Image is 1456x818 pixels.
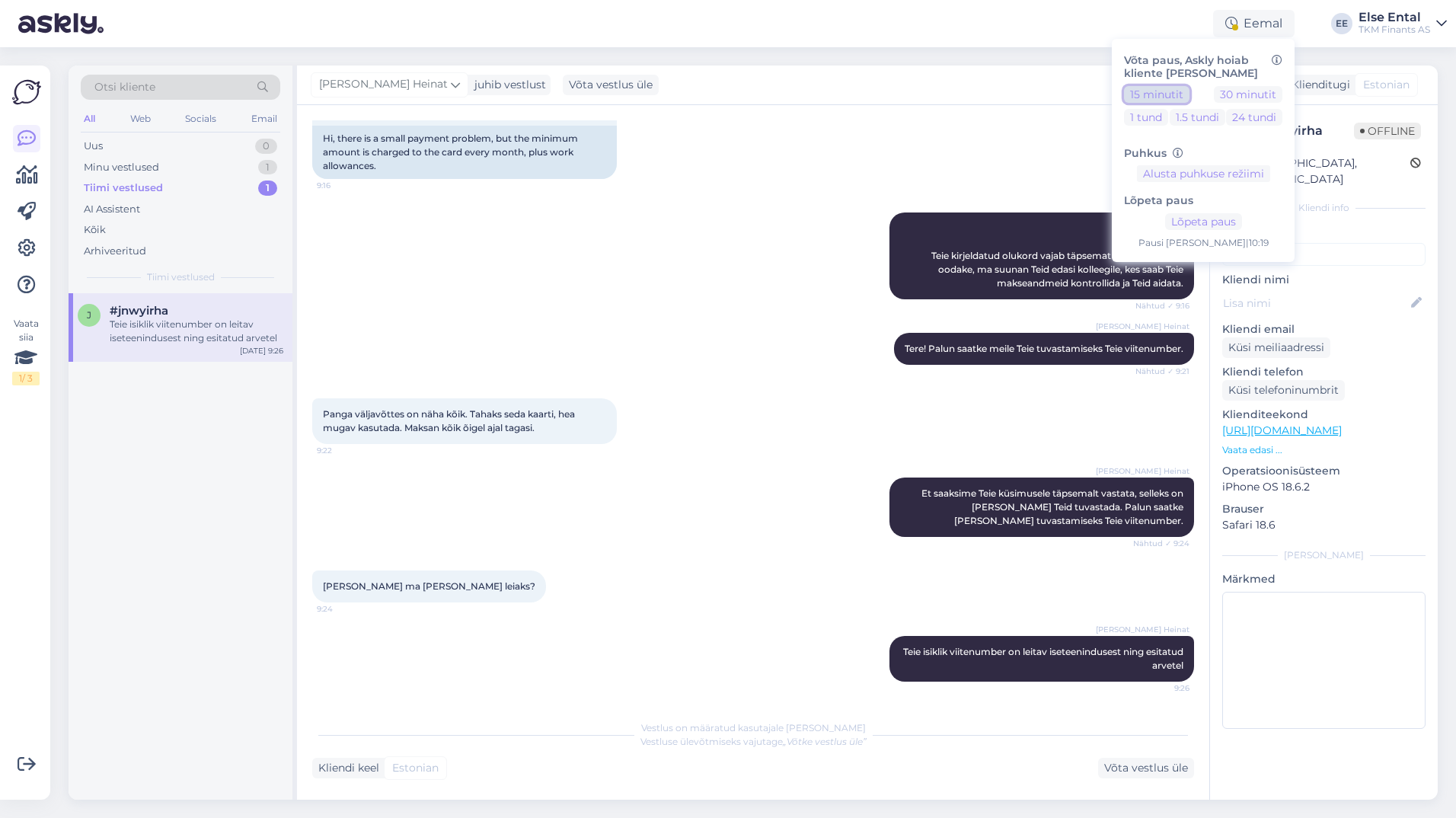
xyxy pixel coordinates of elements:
[1096,321,1189,332] span: [PERSON_NAME] Heinat
[1222,321,1426,337] p: Kliendi email
[84,202,140,217] div: AI Assistent
[1165,213,1242,230] button: Lõpeta paus
[1222,380,1345,401] div: Küsi telefoninumbrit
[1222,224,1426,240] p: Kliendi tag'id
[468,77,546,93] div: juhib vestlust
[317,603,374,615] span: 9:24
[1222,463,1426,479] p: Operatsioonisüsteem
[1222,517,1426,533] p: Safari 18.6
[1132,538,1189,549] span: Nähtud ✓ 9:24
[1222,479,1426,495] p: iPhone OS 18.6.2
[1363,77,1410,93] span: Estonian
[641,722,866,733] span: Vestlus on määratud kasutajale [PERSON_NAME]
[1222,272,1426,288] p: Kliendi nimi
[240,345,283,356] div: [DATE] 9:26
[1124,194,1282,207] h6: Lõpeta paus
[1213,10,1295,37] div: Eemal
[1124,54,1282,80] h6: Võta paus, Askly hoiab kliente [PERSON_NAME]
[563,75,659,95] div: Võta vestlus üle
[783,736,867,747] i: „Võtke vestlus üle”
[1226,109,1282,126] button: 24 tundi
[1124,147,1282,160] h6: Puhkus
[903,646,1186,671] span: Teie isiklik viitenumber on leitav iseteenindusest ning esitatud arvetel
[1222,443,1426,457] p: Vaata edasi ...
[1096,465,1189,477] span: [PERSON_NAME] Heinat
[84,222,106,238] div: Kõik
[1132,366,1189,377] span: Nähtud ✓ 9:21
[312,126,617,179] div: Hi, there is a small payment problem, but the minimum amount is charged to the card every month, ...
[323,408,577,433] span: Panga väljavõttes on näha kõik. Tahaks seda kaarti, hea mugav kasutada. Maksan kõik õigel ajal ta...
[12,317,40,385] div: Vaata siia
[1222,364,1426,380] p: Kliendi telefon
[1359,24,1430,36] div: TKM Finants AS
[1222,423,1342,437] a: [URL][DOMAIN_NAME]
[1214,86,1282,103] button: 30 minutit
[255,139,277,154] div: 0
[1096,624,1189,635] span: [PERSON_NAME] Heinat
[1359,11,1430,24] div: Else Ental
[1124,236,1282,250] div: Pausi [PERSON_NAME] | 10:19
[1222,201,1426,215] div: Kliendi info
[312,760,379,776] div: Kliendi keel
[392,760,439,776] span: Estonian
[1227,155,1410,187] div: [GEOGRAPHIC_DATA], [GEOGRAPHIC_DATA]
[931,222,1186,289] span: Tere! Teie kirjeldatud olukord vajab täpsemat uurimist. Palun oodake, ma suunan Teid edasi kollee...
[87,309,91,321] span: j
[84,160,159,175] div: Minu vestlused
[84,139,103,154] div: Uus
[1223,295,1408,312] input: Lisa nimi
[182,109,219,129] div: Socials
[1124,109,1168,126] button: 1 tund
[1331,13,1352,34] div: EE
[110,318,283,345] div: Teie isiklik viitenumber on leitav iseteenindusest ning esitatud arvetel
[1259,122,1354,140] div: # jnwyirha
[905,343,1183,354] span: Tere! Palun saatke meile Teie tuvastamiseks Teie viitenumber.
[317,445,374,456] span: 9:22
[1132,682,1189,694] span: 9:26
[1170,109,1225,126] button: 1.5 tundi
[1222,571,1426,587] p: Märkmed
[1222,548,1426,562] div: [PERSON_NAME]
[640,736,867,747] span: Vestluse ülevõtmiseks vajutage
[317,180,374,191] span: 9:16
[84,181,163,196] div: Tiimi vestlused
[12,78,41,107] img: Askly Logo
[1132,300,1189,312] span: Nähtud ✓ 9:16
[127,109,154,129] div: Web
[1222,407,1426,423] p: Klienditeekond
[323,580,535,592] span: [PERSON_NAME] ma [PERSON_NAME] leiaks?
[1222,501,1426,517] p: Brauser
[1222,243,1426,266] input: Lisa tag
[319,76,448,93] span: [PERSON_NAME] Heinat
[248,109,280,129] div: Email
[1354,123,1421,139] span: Offline
[1098,758,1194,778] div: Võta vestlus üle
[1124,86,1189,103] button: 15 minutit
[84,244,146,259] div: Arhiveeritud
[921,487,1186,526] span: Et saaksime Teie küsimusele täpsemalt vastata, selleks on [PERSON_NAME] Teid tuvastada. Palun saa...
[1137,165,1270,182] button: Alusta puhkuse režiimi
[1359,11,1447,36] a: Else EntalTKM Finants AS
[94,79,155,95] span: Otsi kliente
[81,109,98,129] div: All
[258,160,277,175] div: 1
[1285,77,1350,93] div: Klienditugi
[12,372,40,385] div: 1 / 3
[258,181,277,196] div: 1
[147,270,215,284] span: Tiimi vestlused
[1222,337,1330,358] div: Küsi meiliaadressi
[110,304,168,318] span: #jnwyirha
